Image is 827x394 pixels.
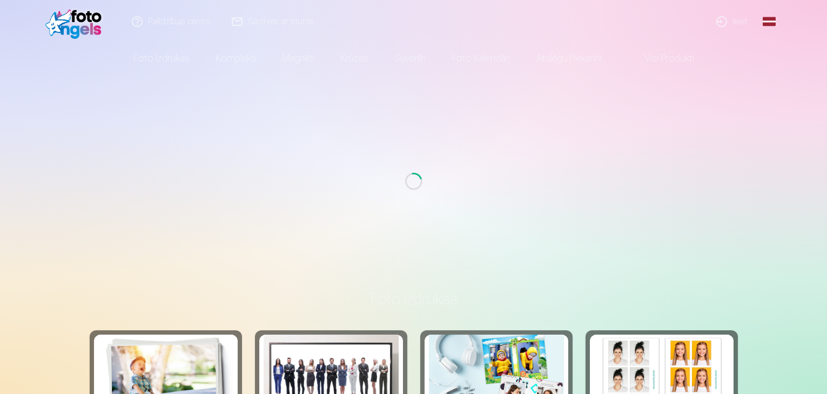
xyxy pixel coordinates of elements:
[120,43,203,73] a: Foto izdrukas
[98,289,729,309] h3: Foto izdrukas
[269,43,327,73] a: Magnēti
[614,43,707,73] a: Visi produkti
[203,43,269,73] a: Komplekti
[45,4,107,39] img: /fa1
[523,43,614,73] a: Atslēgu piekariņi
[439,43,523,73] a: Foto kalendāri
[381,43,439,73] a: Suvenīri
[327,43,381,73] a: Krūzes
